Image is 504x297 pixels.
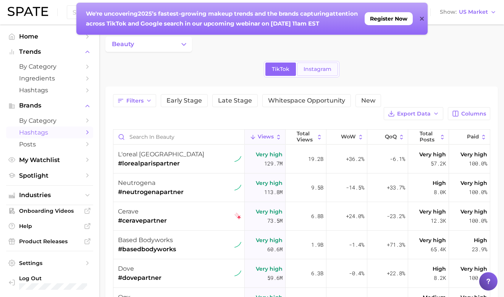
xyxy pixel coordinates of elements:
span: l'oreal [GEOGRAPHIC_DATA] [118,151,204,158]
button: ShowUS Market [438,7,498,17]
span: 8.0k [434,188,446,197]
span: 57.2k [431,159,446,168]
span: 100.0% [469,188,487,197]
span: Product Releases [19,238,80,245]
span: by Category [19,63,80,70]
button: Export Data [384,107,443,120]
span: TikTok [272,66,289,72]
span: Settings [19,260,80,266]
span: Home [19,33,80,40]
span: Very high [419,236,446,245]
a: by Category [6,61,93,72]
span: based bodyworks [118,236,173,244]
img: tiktok sustained riser [234,241,241,248]
button: QoQ [367,130,408,144]
span: Filters [126,98,144,104]
button: Filters [113,94,156,107]
button: Total Posts [408,130,449,144]
span: -0.4% [349,269,364,278]
span: US Market [459,10,488,14]
span: Very high [419,150,446,159]
span: Ingredients [19,75,80,82]
img: tiktok sustained riser [234,156,241,162]
span: +24.0% [346,212,364,221]
a: Help [6,220,93,232]
span: Show [440,10,457,14]
span: beauty [112,41,134,48]
span: Views [258,134,274,140]
span: QoQ [385,134,397,140]
span: Very high [256,236,283,245]
a: Instagram [297,63,338,76]
button: neutrogena#neutrogenapartnertiktok sustained riserVery high113.8m9.5b-14.5%+33.7%High8.0kVery hig... [113,173,490,202]
span: #neutrogenapartner [118,188,184,197]
button: based bodyworks#basedbodyworkstiktok sustained riserVery high60.6m1.9b-1.4%+71.3%Very high65.4kHi... [113,231,490,259]
a: My Watchlist [6,154,93,166]
button: Change Category [105,37,192,52]
a: Product Releases [6,236,93,247]
span: dove [118,265,134,272]
span: 100.0% [469,159,487,168]
span: Very high [256,150,283,159]
span: Hashtags [19,87,80,94]
span: Hashtags [19,129,80,136]
span: 60.6m [267,245,283,254]
span: High [433,178,446,188]
span: 23.9% [472,245,487,254]
a: Settings [6,257,93,269]
span: 1.9b [311,240,323,249]
button: Industries [6,189,93,201]
span: Columns [461,111,486,117]
span: Paid [467,134,479,140]
span: High [433,264,446,273]
span: Very high [460,178,487,188]
span: cerave [118,208,139,215]
span: 100.0% [469,216,487,225]
button: Views [245,130,286,144]
span: Total Views [297,131,315,143]
span: Total Posts [420,131,438,143]
span: 6.8b [311,212,323,221]
button: dove#dovepartnertiktok sustained riserVery high59.6m6.3b-0.4%+22.8%High8.2kVery high100.0% [113,259,490,288]
a: Log out. Currently logged in with e-mail pamela_lising@us.amorepacific.com. [6,273,93,292]
span: -1.4% [349,240,364,249]
span: 8.2k [434,273,446,283]
span: +36.2% [346,154,364,164]
span: Very high [460,264,487,273]
img: SPATE [8,7,48,16]
span: 100.0% [469,273,487,283]
a: Ingredients [6,72,93,84]
span: Whitespace Opportunity [268,98,345,104]
span: Very high [460,207,487,216]
a: TikTok [265,63,296,76]
span: +22.8% [387,269,405,278]
span: Industries [19,192,80,199]
span: Early Stage [166,98,202,104]
button: Columns [448,107,490,120]
span: #dovepartner [118,273,162,283]
span: Export Data [397,111,431,117]
span: Posts [19,141,80,148]
span: 12.3k [431,216,446,225]
span: 59.6m [267,273,283,283]
button: l'oreal [GEOGRAPHIC_DATA]#lorealparispartnertiktok sustained riserVery high129.7m19.2b+36.2%-6.1%... [113,145,490,173]
span: 19.2b [308,154,323,164]
button: Total Views [286,130,326,144]
span: Very high [460,150,487,159]
img: tiktok falling star [234,213,241,220]
span: 113.8m [264,188,283,197]
a: Spotlight [6,170,93,181]
span: Very high [256,207,283,216]
span: Trends [19,48,80,55]
span: Very high [256,178,283,188]
span: +71.3% [387,240,405,249]
button: cerave#ceravepartnertiktok falling starVery high73.5m6.8b+24.0%-23.2%Very high12.3kVery high100.0% [113,202,490,231]
input: Search in beauty [113,130,244,144]
span: Instagram [304,66,331,72]
span: Log Out [19,275,117,282]
a: Hashtags [6,84,93,96]
input: Search here for a brand, industry, or ingredient [72,6,386,19]
span: Help [19,223,80,230]
a: Home [6,31,93,42]
span: -23.2% [387,212,405,221]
